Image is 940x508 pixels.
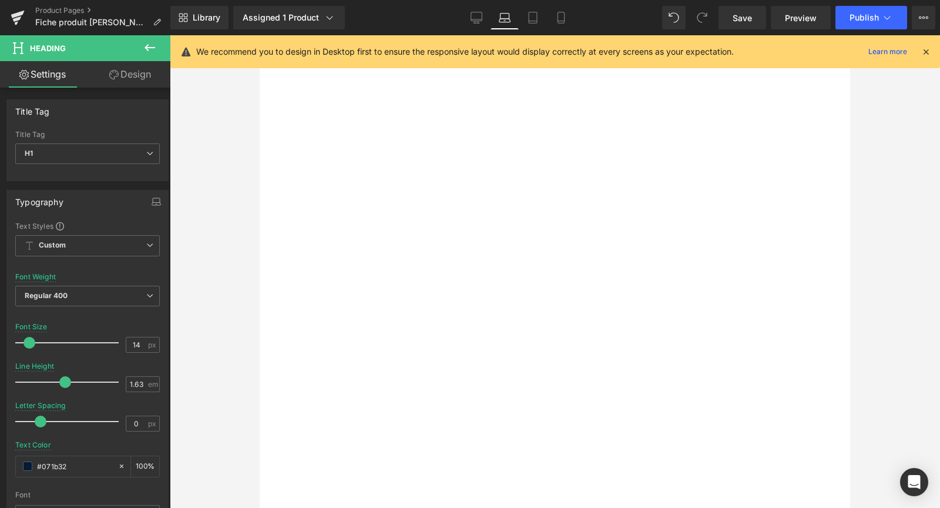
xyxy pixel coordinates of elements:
[15,441,51,449] div: Text Color
[170,6,229,29] a: New Library
[15,491,160,499] div: Font
[900,468,928,496] div: Open Intercom Messenger
[864,45,912,59] a: Learn more
[25,149,33,158] b: H1
[35,6,170,15] a: Product Pages
[690,6,714,29] button: Redo
[491,6,519,29] a: Laptop
[196,45,734,58] p: We recommend you to design in Desktop first to ensure the responsive layout would display correct...
[88,61,173,88] a: Design
[850,13,879,22] span: Publish
[148,341,158,349] span: px
[243,12,335,24] div: Assigned 1 Product
[15,100,50,116] div: Title Tag
[193,12,220,23] span: Library
[785,12,817,24] span: Preview
[547,6,575,29] a: Mobile
[15,273,56,281] div: Font Weight
[912,6,935,29] button: More
[131,456,159,477] div: %
[37,460,112,473] input: Color
[25,291,68,300] b: Regular 400
[15,131,160,139] div: Title Tag
[15,323,48,331] div: Font Size
[662,6,686,29] button: Undo
[35,18,148,27] span: Fiche produit [PERSON_NAME] offre entreprise
[519,6,547,29] a: Tablet
[733,12,752,24] span: Save
[30,44,66,53] span: Heading
[15,402,66,410] div: Letter Spacing
[148,420,158,427] span: px
[771,6,831,29] a: Preview
[835,6,907,29] button: Publish
[15,362,54,370] div: Line Height
[39,240,66,250] b: Custom
[462,6,491,29] a: Desktop
[15,221,160,230] div: Text Styles
[15,190,63,207] div: Typography
[148,380,158,388] span: em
